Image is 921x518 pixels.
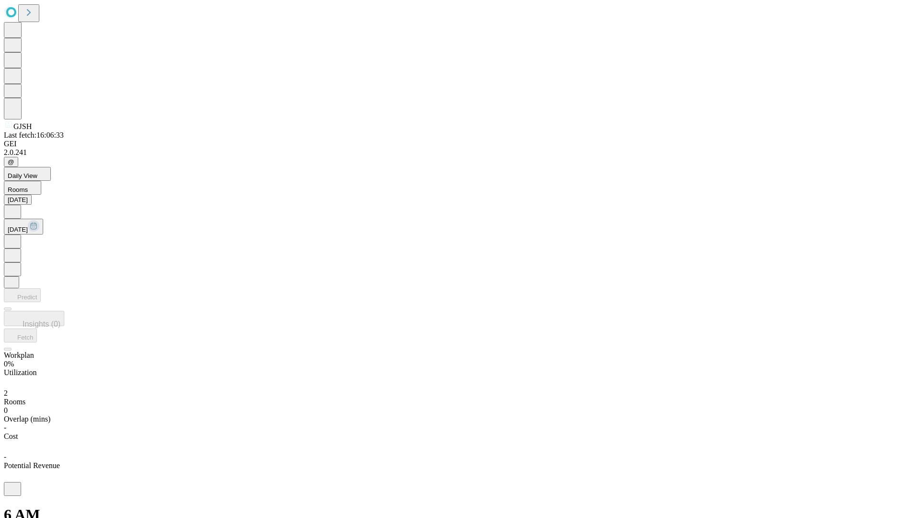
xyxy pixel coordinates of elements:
span: Potential Revenue [4,461,60,470]
button: @ [4,157,18,167]
span: Daily View [8,172,37,179]
button: [DATE] [4,195,32,205]
button: Insights (0) [4,311,64,326]
span: 0 [4,406,8,414]
div: 2.0.241 [4,148,917,157]
span: Rooms [8,186,28,193]
button: Fetch [4,329,37,342]
span: Cost [4,432,18,440]
span: Utilization [4,368,36,377]
button: [DATE] [4,219,43,235]
span: 0% [4,360,14,368]
span: Insights (0) [23,320,60,328]
span: Overlap (mins) [4,415,50,423]
span: Rooms [4,398,25,406]
span: [DATE] [8,226,28,233]
span: 2 [4,389,8,397]
button: Predict [4,288,41,302]
span: GJSH [13,122,32,130]
span: Workplan [4,351,34,359]
button: Rooms [4,181,41,195]
span: - [4,453,6,461]
span: - [4,424,6,432]
span: Last fetch: 16:06:33 [4,131,64,139]
button: Daily View [4,167,51,181]
div: GEI [4,140,917,148]
span: @ [8,158,14,165]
